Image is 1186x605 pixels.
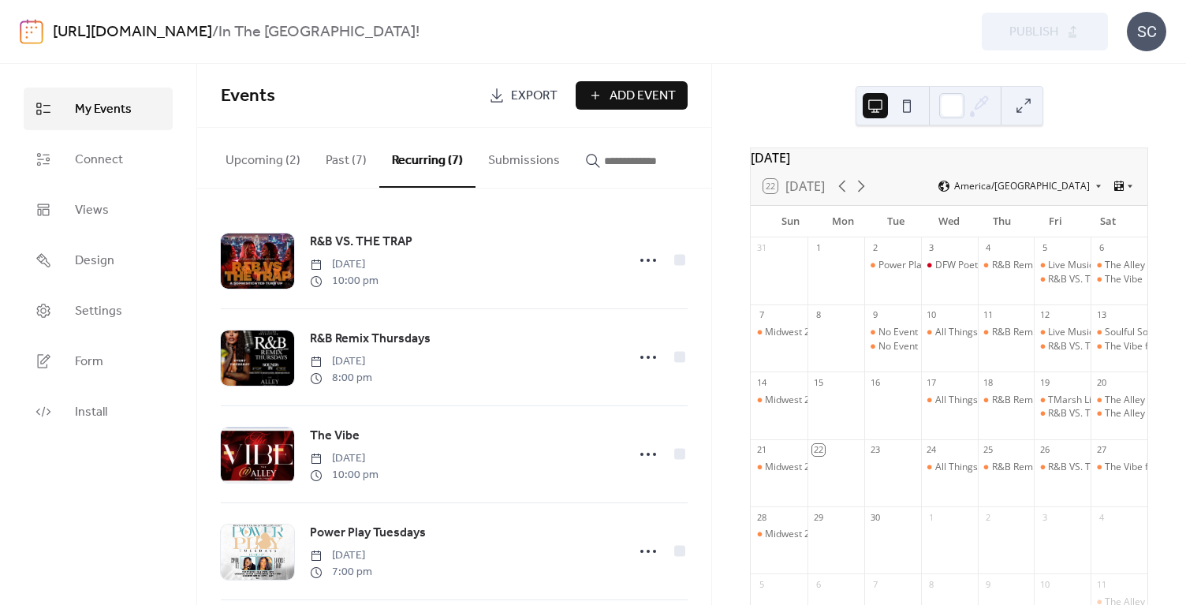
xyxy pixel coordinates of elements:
div: 3 [926,242,938,254]
div: 5 [755,578,767,590]
div: R&B Remix Thursdays [978,461,1035,474]
div: DFW Poetry Slam [935,259,1011,272]
div: R&B Remix Thursdays [992,326,1088,339]
a: Install [24,390,173,433]
div: 24 [926,444,938,456]
div: Wed [923,206,975,237]
div: No Event [878,340,918,353]
div: Fri [1029,206,1082,237]
div: 13 [1095,309,1107,321]
div: Midwest 2 Dallas – NFL Watch Party Series (Midwest Bar) [751,528,807,541]
span: [DATE] [310,450,379,467]
div: 23 [869,444,881,456]
div: 4 [983,242,994,254]
div: Midwest 2 Dallas – NFL Watch Party Series (Midwest Bar) [751,394,807,407]
div: Midwest 2 Dallas – NFL Watch Party Series (Midwest Bar) [751,461,807,474]
div: 8 [812,309,824,321]
div: Midwest 2 Dallas – NFL Watch Party Series (Midwest Bar) [765,461,1015,474]
div: 2 [869,242,881,254]
div: 27 [1095,444,1107,456]
span: 10:00 pm [310,273,379,289]
div: 26 [1039,444,1050,456]
div: Live Music Performance by TMarsh [1034,259,1091,272]
span: Design [75,252,114,271]
div: Midwest 2 Dallas – NFL Watch Party Series (Midwest Bar) [765,326,1015,339]
div: All Things Open Mic [935,326,1022,339]
div: R&B VS. THE TRAP [1048,407,1128,420]
div: TMarsh Live at The Alley [1034,394,1091,407]
div: 21 [755,444,767,456]
div: 25 [983,444,994,456]
b: In The [GEOGRAPHIC_DATA]! [218,17,420,47]
div: 20 [1095,376,1107,388]
div: All Things Open Mic [921,461,978,474]
div: 6 [1095,242,1107,254]
div: 5 [1039,242,1050,254]
div: Thu [975,206,1028,237]
div: 7 [869,578,881,590]
div: 29 [812,511,824,523]
div: All Things Open Mic [935,394,1022,407]
a: Design [24,239,173,282]
div: 9 [983,578,994,590]
a: R&B VS. THE TRAP [310,232,412,252]
span: Power Play Tuesdays [310,524,426,543]
div: Soulful Soundz Live at The Alley [1091,326,1147,339]
div: Tue [870,206,923,237]
div: Mon [817,206,870,237]
div: R&B VS. THE TRAP [1048,273,1128,286]
button: Upcoming (2) [213,128,313,186]
button: Add Event [576,81,688,110]
a: Export [477,81,569,110]
span: R&B Remix Thursdays [310,330,431,349]
a: Views [24,189,173,231]
div: The Vibe [1105,273,1143,286]
div: No Event [878,326,918,339]
div: 8 [926,578,938,590]
div: 17 [926,376,938,388]
span: [DATE] [310,353,372,370]
div: The Alley Music House Concert Series presents Marsha Ambrosius [1091,394,1147,407]
span: Settings [75,302,122,321]
div: Sat [1082,206,1135,237]
div: 18 [983,376,994,388]
span: 10:00 pm [310,467,379,484]
div: R&B Remix Thursdays [978,259,1035,272]
div: R&B Remix Thursdays [978,394,1035,407]
span: 8:00 pm [310,370,372,387]
div: 14 [755,376,767,388]
div: R&B Remix Thursdays [978,326,1035,339]
div: 6 [812,578,824,590]
div: R&B VS. THE TRAP [1034,461,1091,474]
div: R&B VS. THE TRAP [1034,273,1091,286]
div: 11 [983,309,994,321]
span: 7:00 pm [310,564,372,581]
div: Power Play Tuesdays [878,259,971,272]
div: Midwest 2 Dallas – NFL Watch Party Series (Midwest Bar) [751,326,807,339]
div: 2 [983,511,994,523]
a: Settings [24,289,173,332]
div: The Vibe featuring Branoofunck [1091,340,1147,353]
span: Events [221,79,275,114]
a: [URL][DOMAIN_NAME] [53,17,212,47]
div: 11 [1095,578,1107,590]
a: Connect [24,138,173,181]
div: The Alley Music House Concert Series presents Cupid Live [1091,259,1147,272]
div: 10 [926,309,938,321]
span: Views [75,201,109,220]
div: 10 [1039,578,1050,590]
span: R&B VS. THE TRAP [310,233,412,252]
div: 28 [755,511,767,523]
div: 19 [1039,376,1050,388]
a: R&B Remix Thursdays [310,329,431,349]
span: [DATE] [310,547,372,564]
div: 9 [869,309,881,321]
div: Midwest 2 Dallas – NFL Watch Party Series (Midwest Bar) [765,394,1015,407]
div: R&B VS. THE TRAP [1048,461,1128,474]
div: 1 [812,242,824,254]
button: Submissions [476,128,572,186]
div: Midwest 2 Dallas – NFL Watch Party Series (Midwest Bar) [765,528,1015,541]
div: 12 [1039,309,1050,321]
div: The Alley Music House Concert Series presents Marsha Ambrosius [1091,407,1147,420]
